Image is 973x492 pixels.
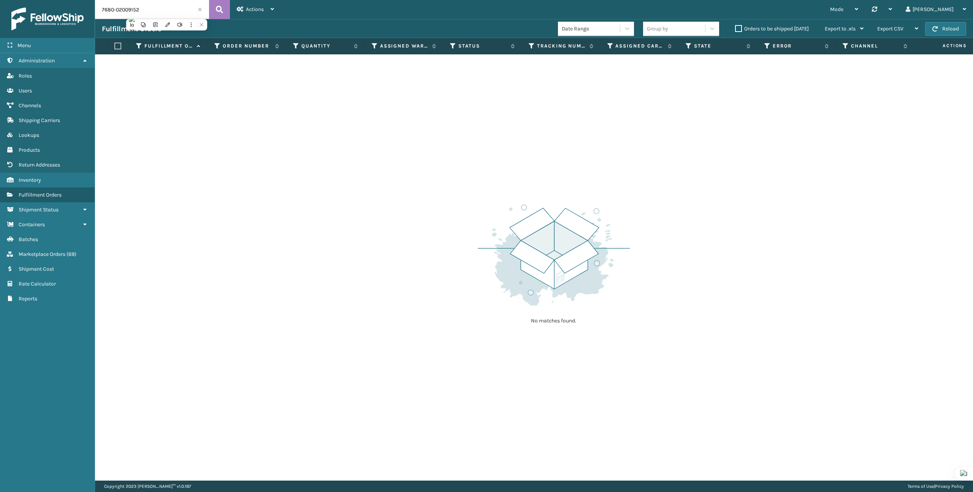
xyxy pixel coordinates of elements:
[17,42,31,49] span: Menu
[19,221,45,228] span: Containers
[458,43,507,49] label: Status
[19,132,39,138] span: Lookups
[925,22,966,36] button: Reload
[19,162,60,168] span: Return Addresses
[825,25,856,32] span: Export to .xls
[144,43,193,49] label: Fulfillment Order Id
[537,43,586,49] label: Tracking Number
[562,25,621,33] div: Date Range
[246,6,264,13] span: Actions
[104,481,191,492] p: Copyright 2023 [PERSON_NAME]™ v 1.0.187
[19,236,38,243] span: Batches
[19,192,62,198] span: Fulfillment Orders
[917,40,971,52] span: Actions
[735,25,809,32] label: Orders to be shipped [DATE]
[19,177,41,183] span: Inventory
[694,43,743,49] label: State
[19,251,65,257] span: Marketplace Orders
[19,87,32,94] span: Users
[19,206,59,213] span: Shipment Status
[67,251,76,257] span: ( 69 )
[380,43,429,49] label: Assigned Warehouse
[19,147,40,153] span: Products
[830,6,843,13] span: Mode
[19,281,56,287] span: Rate Calculator
[19,102,41,109] span: Channels
[19,73,32,79] span: Roles
[773,43,821,49] label: Error
[908,481,964,492] div: |
[19,57,55,64] span: Administration
[908,484,934,489] a: Terms of Use
[223,43,271,49] label: Order Number
[615,43,664,49] label: Assigned Carrier Service
[19,117,60,124] span: Shipping Carriers
[11,8,84,30] img: logo
[935,484,964,489] a: Privacy Policy
[19,295,37,302] span: Reports
[102,24,161,33] h3: Fulfillment Orders
[851,43,900,49] label: Channel
[301,43,350,49] label: Quantity
[877,25,903,32] span: Export CSV
[647,25,668,33] div: Group by
[19,266,54,272] span: Shipment Cost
